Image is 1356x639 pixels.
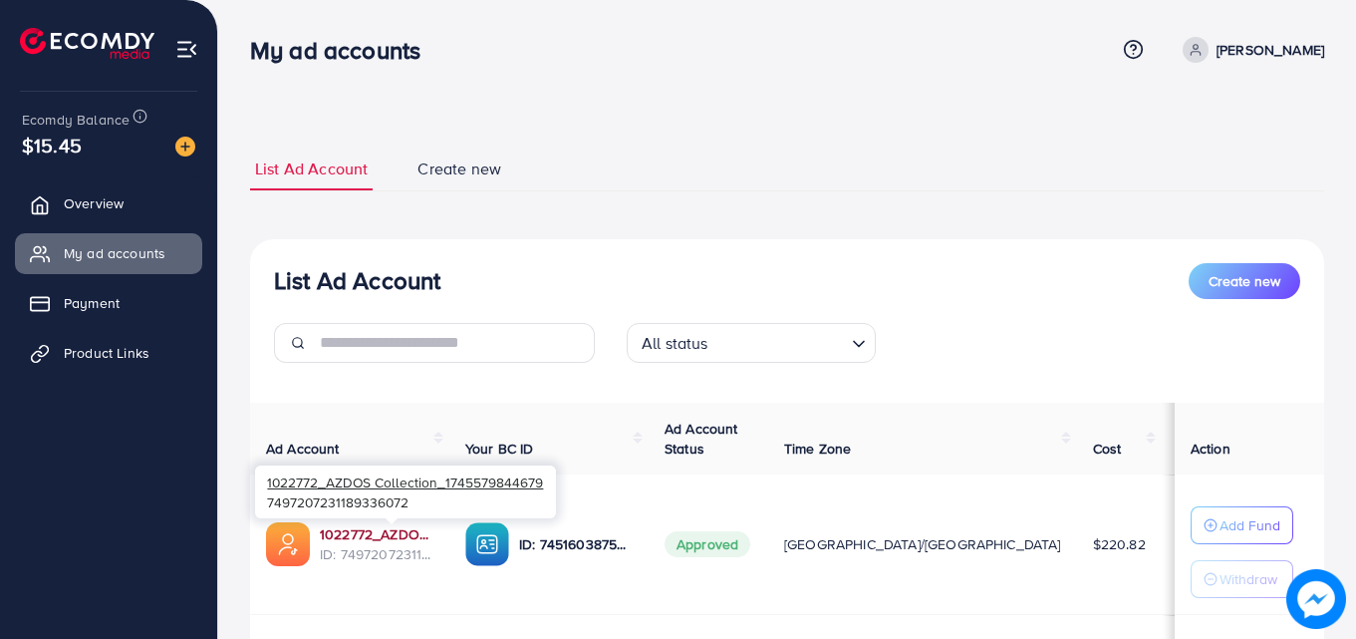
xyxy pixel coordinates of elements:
[15,183,202,223] a: Overview
[22,131,82,160] span: $15.45
[64,243,165,263] span: My ad accounts
[1191,560,1293,598] button: Withdraw
[15,233,202,273] a: My ad accounts
[255,466,556,518] div: 7497207231189336072
[627,323,876,363] div: Search for option
[274,266,440,295] h3: List Ad Account
[465,522,509,566] img: ic-ba-acc.ded83a64.svg
[15,333,202,373] a: Product Links
[1291,574,1340,623] img: image
[64,293,120,313] span: Payment
[175,38,198,61] img: menu
[175,137,195,157] img: image
[638,329,712,358] span: All status
[1220,567,1277,591] p: Withdraw
[1093,439,1122,459] span: Cost
[784,534,1061,554] span: [GEOGRAPHIC_DATA]/[GEOGRAPHIC_DATA]
[22,110,130,130] span: Ecomdy Balance
[1191,506,1293,544] button: Add Fund
[320,544,433,564] span: ID: 7497207231189336072
[1217,38,1324,62] p: [PERSON_NAME]
[266,439,340,459] span: Ad Account
[267,473,543,491] span: 1022772_AZDOS Collection_1745579844679
[665,419,738,459] span: Ad Account Status
[1189,263,1300,299] button: Create new
[320,524,433,544] a: 1022772_AZDOS Collection_1745579844679
[15,283,202,323] a: Payment
[250,36,436,65] h3: My ad accounts
[417,158,501,180] span: Create new
[519,532,633,556] p: ID: 7451603875427041296
[266,522,310,566] img: ic-ads-acc.e4c84228.svg
[64,193,124,213] span: Overview
[64,343,149,363] span: Product Links
[1220,513,1280,537] p: Add Fund
[255,158,368,180] span: List Ad Account
[714,325,844,358] input: Search for option
[1093,534,1146,554] span: $220.82
[20,28,154,59] img: logo
[1191,439,1230,459] span: Action
[1175,37,1324,63] a: [PERSON_NAME]
[665,531,750,557] span: Approved
[465,439,534,459] span: Your BC ID
[1209,271,1280,291] span: Create new
[784,439,851,459] span: Time Zone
